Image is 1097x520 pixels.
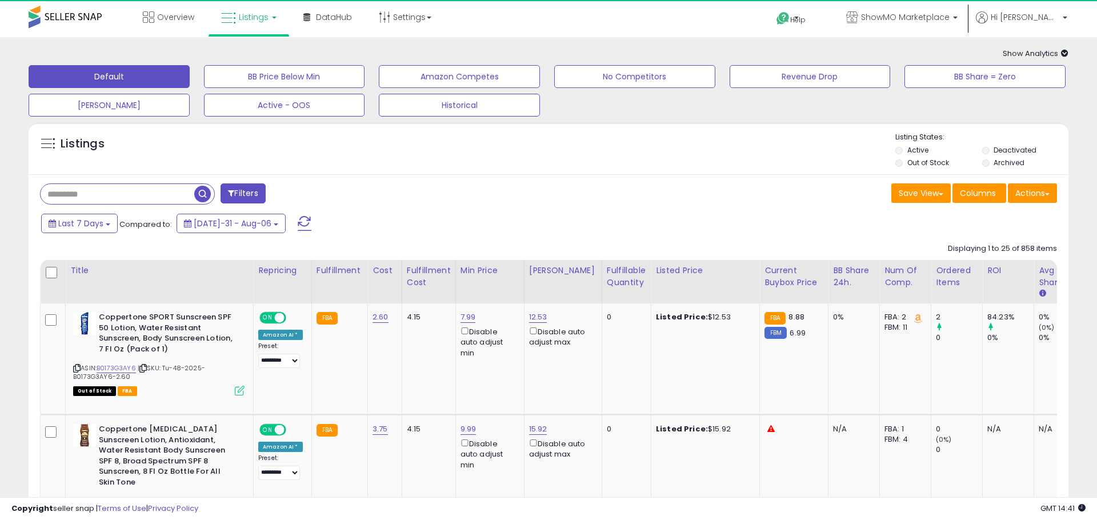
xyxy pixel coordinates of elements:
[461,311,476,323] a: 7.99
[70,265,249,277] div: Title
[1039,323,1055,332] small: (0%)
[157,11,194,23] span: Overview
[833,265,875,289] div: BB Share 24h.
[461,423,477,435] a: 9.99
[379,94,540,117] button: Historical
[554,65,715,88] button: No Competitors
[884,312,922,322] div: FBA: 2
[891,183,951,203] button: Save View
[987,312,1034,322] div: 84.23%
[407,424,447,434] div: 4.15
[461,437,515,470] div: Disable auto adjust min
[607,265,646,289] div: Fulfillable Quantity
[317,312,338,325] small: FBA
[767,3,828,37] a: Help
[987,333,1034,343] div: 0%
[317,424,338,437] small: FBA
[656,312,751,322] div: $12.53
[948,243,1057,254] div: Displaying 1 to 25 of 858 items
[529,325,593,347] div: Disable auto adjust max
[73,363,205,381] span: | SKU: Tu-48-2025-B0173G3AY6-2.60
[952,183,1006,203] button: Columns
[73,386,116,396] span: All listings that are currently out of stock and unavailable for purchase on Amazon
[258,342,303,368] div: Preset:
[177,214,286,233] button: [DATE]-31 - Aug-06
[788,311,804,322] span: 8.88
[529,437,593,459] div: Disable auto adjust max
[373,265,397,277] div: Cost
[41,214,118,233] button: Last 7 Days
[98,503,146,514] a: Terms of Use
[73,312,96,335] img: 41df1VF01YL._SL40_.jpg
[258,265,307,277] div: Repricing
[936,265,978,289] div: Ordered Items
[936,445,982,455] div: 0
[285,313,303,323] span: OFF
[656,423,708,434] b: Listed Price:
[407,265,451,289] div: Fulfillment Cost
[1008,183,1057,203] button: Actions
[1039,424,1076,434] div: N/A
[119,219,172,230] span: Compared to:
[379,65,540,88] button: Amazon Competes
[373,311,389,323] a: 2.60
[258,454,303,480] div: Preset:
[656,311,708,322] b: Listed Price:
[529,423,547,435] a: 15.92
[118,386,137,396] span: FBA
[529,265,597,277] div: [PERSON_NAME]
[29,94,190,117] button: [PERSON_NAME]
[1040,503,1086,514] span: 2025-08-14 14:41 GMT
[907,158,949,167] label: Out of Stock
[833,312,871,322] div: 0%
[936,312,982,322] div: 2
[221,183,265,203] button: Filters
[373,423,388,435] a: 3.75
[29,65,190,88] button: Default
[11,503,53,514] strong: Copyright
[239,11,269,23] span: Listings
[884,424,922,434] div: FBA: 1
[258,330,303,340] div: Amazon AI *
[790,327,806,338] span: 6.99
[790,15,806,25] span: Help
[936,424,982,434] div: 0
[976,11,1067,37] a: Hi [PERSON_NAME]
[656,424,751,434] div: $15.92
[764,327,787,339] small: FBM
[895,132,1068,143] p: Listing States:
[936,333,982,343] div: 0
[194,218,271,229] span: [DATE]-31 - Aug-06
[285,425,303,435] span: OFF
[97,363,136,373] a: B0173G3AY6
[960,187,996,199] span: Columns
[11,503,198,514] div: seller snap | |
[99,424,238,490] b: Coppertone [MEDICAL_DATA] Sunscreen Lotion, Antioxidant, Water Resistant Body Sunscreen SPF 8, Br...
[258,442,303,452] div: Amazon AI *
[317,265,363,277] div: Fulfillment
[1039,312,1085,322] div: 0%
[607,312,642,322] div: 0
[61,136,105,152] h5: Listings
[529,311,547,323] a: 12.53
[58,218,103,229] span: Last 7 Days
[1039,265,1080,289] div: Avg BB Share
[907,145,928,155] label: Active
[73,497,209,514] span: | SKU: Mo-18-2025-B004FOQ9NY-3.75
[861,11,950,23] span: ShowMO Marketplace
[316,11,352,23] span: DataHub
[833,424,871,434] div: N/A
[994,145,1036,155] label: Deactivated
[261,313,275,323] span: ON
[904,65,1066,88] button: BB Share = Zero
[99,312,238,357] b: Coppertone SPORT Sunscreen SPF 50 Lotion, Water Resistant Sunscreen, Body Sunscreen Lotion, 7 Fl ...
[407,312,447,322] div: 4.15
[730,65,891,88] button: Revenue Drop
[607,424,642,434] div: 0
[1039,333,1085,343] div: 0%
[1039,289,1046,299] small: Avg BB Share.
[884,434,922,445] div: FBM: 4
[994,158,1024,167] label: Archived
[764,265,823,289] div: Current Buybox Price
[73,312,245,394] div: ASIN:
